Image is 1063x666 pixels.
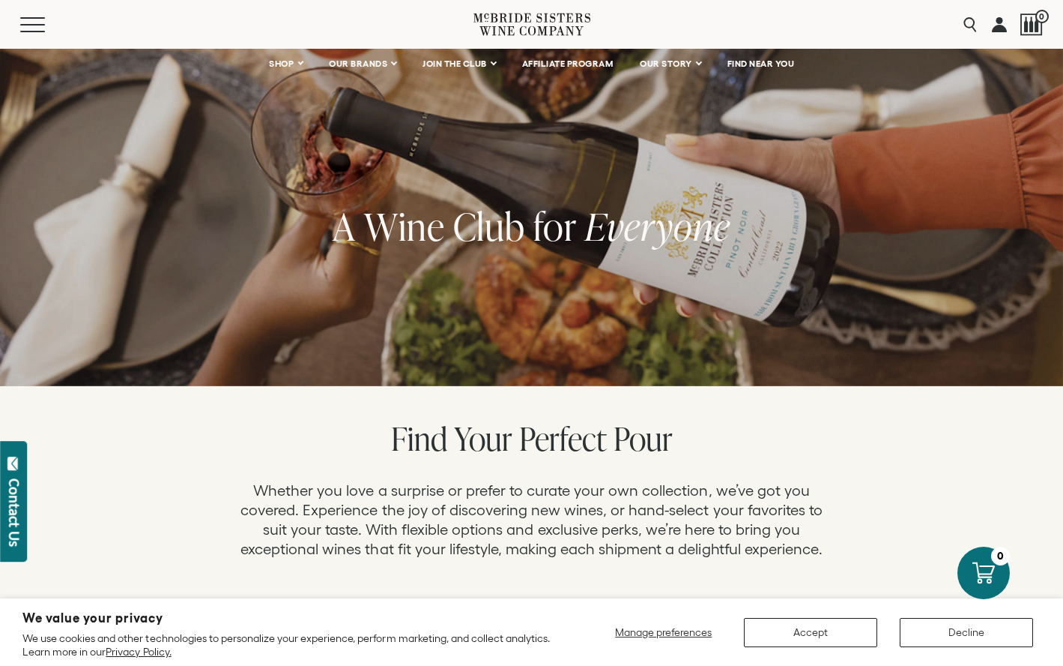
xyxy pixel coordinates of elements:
[454,416,512,460] span: Your
[20,17,74,32] button: Mobile Menu Trigger
[900,618,1033,647] button: Decline
[533,200,577,252] span: for
[991,547,1010,565] div: 0
[106,646,171,658] a: Privacy Policy.
[615,626,712,638] span: Manage preferences
[512,49,623,79] a: AFFILIATE PROGRAM
[614,416,673,460] span: Pour
[453,200,525,252] span: Club
[744,618,877,647] button: Accept
[329,58,387,69] span: OUR BRANDS
[606,618,721,647] button: Manage preferences
[413,49,505,79] a: JOIN THE CLUB
[630,49,710,79] a: OUR STORY
[319,49,405,79] a: OUR BRANDS
[22,612,555,625] h2: We value your privacy
[7,478,22,547] div: Contact Us
[232,481,832,559] p: Whether you love a surprise or prefer to curate your own collection, we’ve got you covered. Exper...
[269,58,294,69] span: SHOP
[727,58,795,69] span: FIND NEAR YOU
[1035,10,1049,23] span: 0
[718,49,805,79] a: FIND NEAR YOU
[333,200,356,252] span: A
[259,49,312,79] a: SHOP
[640,58,692,69] span: OUR STORY
[423,58,487,69] span: JOIN THE CLUB
[22,631,555,658] p: We use cookies and other technologies to personalize your experience, perform marketing, and coll...
[585,200,730,252] span: Everyone
[364,200,445,252] span: Wine
[391,416,447,460] span: Find
[522,58,614,69] span: AFFILIATE PROGRAM
[519,416,607,460] span: Perfect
